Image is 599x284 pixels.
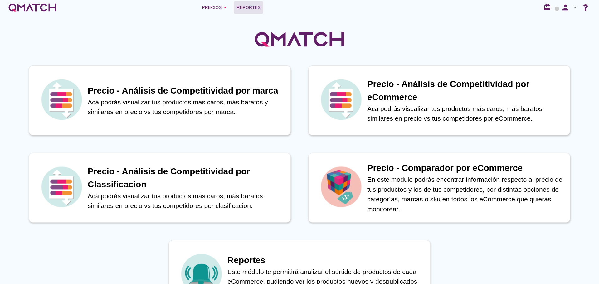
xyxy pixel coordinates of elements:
[299,65,579,135] a: iconPrecio - Análisis de Competitividad por eCommerceAcá podrás visualizar tus productos más caro...
[197,1,234,14] button: Precios
[236,4,261,11] span: Reportes
[572,4,579,11] i: arrow_drop_down
[40,78,83,121] img: icon
[543,3,553,11] i: redeem
[88,191,284,211] p: Acá podrás visualizar tus productos más caros, más baratos similares en precio vs tus competidore...
[40,165,83,209] img: icon
[202,4,229,11] div: Precios
[88,84,284,97] h1: Precio - Análisis de Competitividad por marca
[319,165,363,209] img: icon
[367,78,564,104] h1: Precio - Análisis de Competitividad por eCommerce
[559,3,572,12] i: person
[367,175,564,214] p: En este modulo podrás encontrar información respecto al precio de tus productos y los de tus comp...
[20,65,299,135] a: iconPrecio - Análisis de Competitividad por marcaAcá podrás visualizar tus productos más caros, m...
[367,104,564,123] p: Acá podrás visualizar tus productos más caros, más baratos similares en precio vs tus competidore...
[20,153,299,223] a: iconPrecio - Análisis de Competitividad por ClassificacionAcá podrás visualizar tus productos más...
[88,165,284,191] h1: Precio - Análisis de Competitividad por Classificacion
[319,78,363,121] img: icon
[7,1,57,14] a: white-qmatch-logo
[222,4,229,11] i: arrow_drop_down
[253,24,346,55] img: QMatchLogo
[299,153,579,223] a: iconPrecio - Comparador por eCommerceEn este modulo podrás encontrar información respecto al prec...
[367,161,564,175] h1: Precio - Comparador por eCommerce
[234,1,263,14] a: Reportes
[227,254,424,267] h1: Reportes
[88,97,284,117] p: Acá podrás visualizar tus productos más caros, más baratos y similares en precio vs tus competido...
